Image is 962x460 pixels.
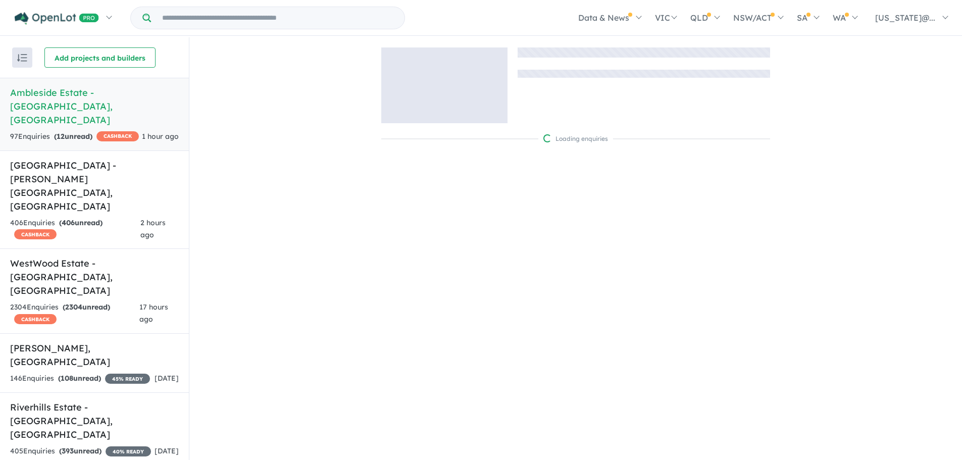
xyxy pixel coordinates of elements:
h5: Ambleside Estate - [GEOGRAPHIC_DATA] , [GEOGRAPHIC_DATA] [10,86,179,127]
strong: ( unread) [63,302,110,312]
strong: ( unread) [59,446,102,455]
span: [DATE] [155,374,179,383]
div: 406 Enquir ies [10,217,140,241]
h5: [GEOGRAPHIC_DATA] - [PERSON_NAME][GEOGRAPHIC_DATA] , [GEOGRAPHIC_DATA] [10,159,179,213]
div: 2304 Enquir ies [10,301,139,326]
h5: Riverhills Estate - [GEOGRAPHIC_DATA] , [GEOGRAPHIC_DATA] [10,400,179,441]
input: Try estate name, suburb, builder or developer [153,7,402,29]
span: 2304 [65,302,82,312]
span: [DATE] [155,446,179,455]
span: 2 hours ago [140,218,166,239]
div: Loading enquiries [543,134,608,144]
span: 1 hour ago [142,132,179,141]
button: Add projects and builders [44,47,156,68]
span: 393 [62,446,74,455]
span: 40 % READY [106,446,151,456]
strong: ( unread) [58,374,101,383]
span: CASHBACK [14,229,57,239]
strong: ( unread) [54,132,92,141]
span: 406 [62,218,75,227]
strong: ( unread) [59,218,103,227]
div: 97 Enquir ies [10,131,139,143]
img: sort.svg [17,54,27,62]
span: CASHBACK [14,314,57,324]
span: 45 % READY [105,374,150,384]
div: 146 Enquir ies [10,373,150,385]
h5: [PERSON_NAME] , [GEOGRAPHIC_DATA] [10,341,179,369]
span: 108 [61,374,73,383]
span: 17 hours ago [139,302,168,324]
h5: WestWood Estate - [GEOGRAPHIC_DATA] , [GEOGRAPHIC_DATA] [10,257,179,297]
img: Openlot PRO Logo White [15,12,99,25]
span: 12 [57,132,65,141]
span: CASHBACK [96,131,139,141]
span: [US_STATE]@... [875,13,935,23]
div: 405 Enquir ies [10,445,151,457]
